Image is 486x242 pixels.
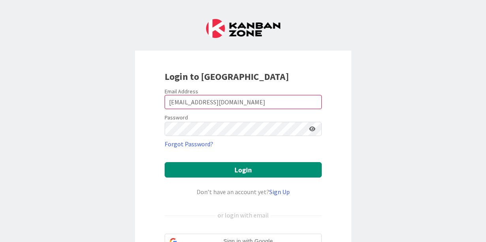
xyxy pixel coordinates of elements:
b: Login to [GEOGRAPHIC_DATA] [165,70,289,83]
img: Kanban Zone [206,19,280,38]
button: Login [165,162,322,178]
div: Don’t have an account yet? [165,187,322,197]
label: Email Address [165,88,198,95]
label: Password [165,113,188,122]
a: Sign Up [269,188,290,196]
div: or login with email [216,210,271,220]
a: Forgot Password? [165,139,213,149]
